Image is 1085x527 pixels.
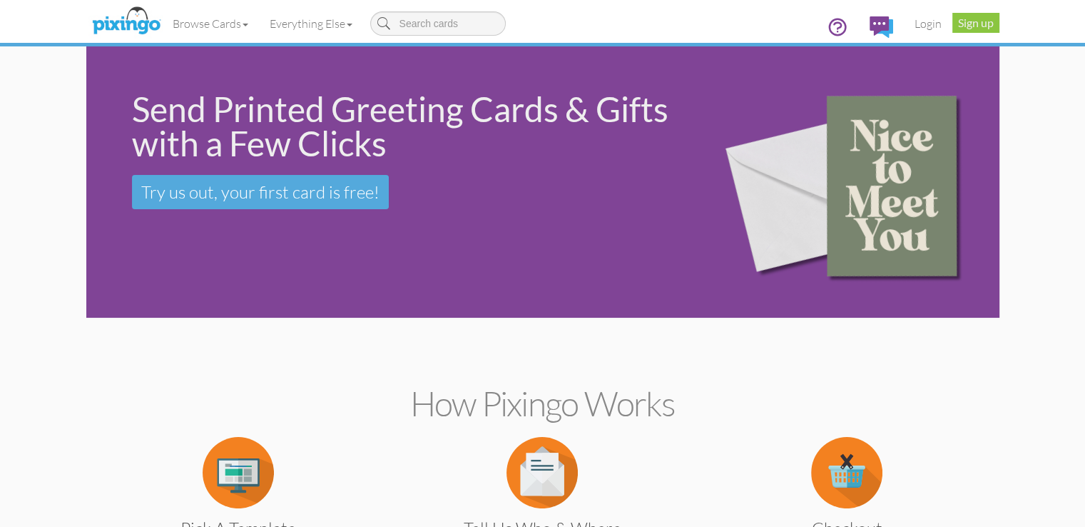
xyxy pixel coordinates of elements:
[162,6,259,41] a: Browse Cards
[703,50,995,315] img: 15b0954d-2d2f-43ee-8fdb-3167eb028af9.png
[370,11,506,36] input: Search cards
[259,6,363,41] a: Everything Else
[1084,526,1085,527] iframe: Chat
[88,4,164,39] img: pixingo logo
[132,175,389,209] a: Try us out, your first card is free!
[952,13,999,33] a: Sign up
[811,437,882,508] img: item.alt
[870,16,893,38] img: comments.svg
[141,181,380,203] span: Try us out, your first card is free!
[203,437,274,508] img: item.alt
[132,92,683,161] div: Send Printed Greeting Cards & Gifts with a Few Clicks
[506,437,578,508] img: item.alt
[111,385,974,423] h2: How Pixingo works
[904,6,952,41] a: Login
